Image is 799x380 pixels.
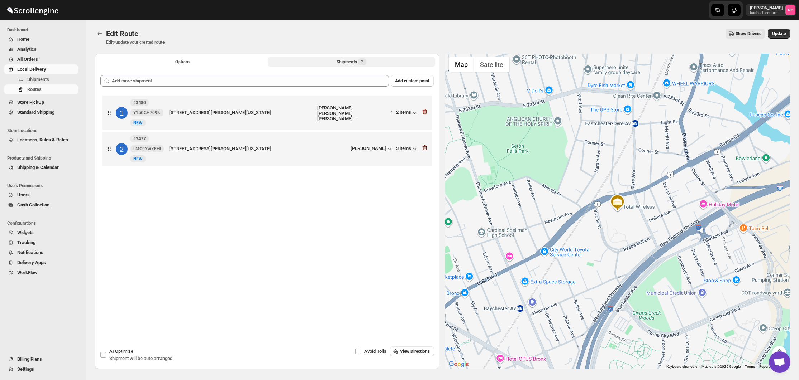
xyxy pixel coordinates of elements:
[361,59,363,65] span: 2
[17,99,44,105] span: Store PickUp
[4,84,78,94] button: Routes
[390,346,434,356] button: View Directions
[106,39,165,45] p: Edit/update your created route
[133,136,146,141] b: #3477
[746,4,796,16] button: User menu
[175,59,190,65] span: Options
[17,270,38,275] span: WorkFlow
[391,75,434,87] button: Add custom point
[785,5,795,15] span: Nael Basha
[788,8,793,13] text: NB
[768,29,790,39] button: Update
[4,228,78,238] button: Widgets
[351,146,393,153] button: [PERSON_NAME]
[4,200,78,210] button: Cash Collection
[4,364,78,374] button: Settings
[7,183,81,189] span: Users Permissions
[7,128,81,133] span: Store Locations
[116,143,128,155] div: 2
[17,240,35,245] span: Tracking
[396,109,418,117] button: 2 items
[133,156,143,161] span: NEW
[109,349,133,354] span: AI Optimize
[447,360,471,369] a: Open this area in Google Maps (opens a new window)
[17,57,38,62] span: All Orders
[772,346,786,360] button: Map camera controls
[4,354,78,364] button: Billing Plans
[17,165,59,170] span: Shipping & Calendar
[17,356,42,362] span: Billing Plans
[447,360,471,369] img: Google
[4,258,78,268] button: Delivery Apps
[17,36,29,42] span: Home
[169,145,348,152] div: [STREET_ADDRESS][PERSON_NAME][US_STATE]
[666,364,697,369] button: Keyboard shortcuts
[474,57,509,72] button: Show satellite imagery
[400,349,430,354] span: View Directions
[95,69,439,317] div: Selected Shipments
[268,57,435,67] button: Selected Shipments
[317,105,389,121] div: [PERSON_NAME] [PERSON_NAME] [PERSON_NAME]...
[106,29,138,38] span: Edit Route
[759,365,788,369] a: Report a map error
[99,57,266,67] button: All Route Options
[17,366,34,372] span: Settings
[17,230,34,235] span: Widgets
[133,100,146,105] b: #3480
[17,137,68,142] span: Locations, Rules & Rates
[133,146,161,152] span: LMG9YWXEHI
[396,146,418,153] button: 3 items
[27,77,49,82] span: Shipments
[7,155,81,161] span: Products and Shipping
[27,87,42,92] span: Routes
[4,190,78,200] button: Users
[726,29,765,39] button: Show Drivers
[4,74,78,84] button: Shipments
[4,44,78,54] button: Analytics
[449,57,474,72] button: Show street map
[133,120,143,125] span: NEW
[116,107,128,119] div: 1
[169,109,314,116] div: [STREET_ADDRESS][PERSON_NAME][US_STATE]
[17,202,49,208] span: Cash Collection
[4,268,78,278] button: WorkFlow
[17,260,46,265] span: Delivery Apps
[7,27,81,33] span: Dashboard
[750,11,783,15] p: basha-furniture
[17,47,37,52] span: Analytics
[133,110,161,116] span: Y15CGH709N
[17,109,54,115] span: Standard Shipping
[317,105,393,121] button: [PERSON_NAME] [PERSON_NAME] [PERSON_NAME]...
[4,162,78,172] button: Shipping & Calendar
[102,132,432,166] div: 2#3477LMG9YWXEHINewNEW[STREET_ADDRESS][PERSON_NAME][US_STATE][PERSON_NAME]3 items
[4,248,78,258] button: Notifications
[17,250,43,255] span: Notifications
[7,220,81,226] span: Configurations
[4,54,78,64] button: All Orders
[745,365,755,369] a: Terms (opens in new tab)
[364,349,386,354] span: Avoid Tolls
[17,67,46,72] span: Local Delivery
[769,351,790,373] a: Open chat
[6,1,60,19] img: ScrollEngine
[4,34,78,44] button: Home
[17,192,30,198] span: Users
[102,96,432,130] div: 1#3480Y15CGH709NNewNEW[STREET_ADDRESS][PERSON_NAME][US_STATE][PERSON_NAME] [PERSON_NAME] [PERSON_...
[772,31,786,36] span: Update
[109,356,172,361] span: Shipment will be auto arranged
[112,75,389,87] input: Add more shipment
[750,5,783,11] p: [PERSON_NAME]
[701,365,741,369] span: Map data ©2025 Google
[337,58,366,65] div: Shipments
[736,31,761,36] span: Show Drivers
[4,135,78,145] button: Locations, Rules & Rates
[95,29,105,39] button: Routes
[4,238,78,248] button: Tracking
[395,78,429,84] span: Add custom point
